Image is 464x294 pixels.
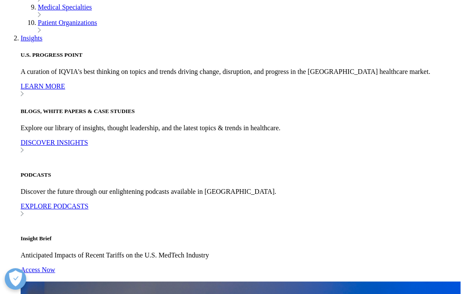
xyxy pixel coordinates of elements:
h5: PODCASTS [21,171,461,178]
a: Medical Specialties [38,3,92,11]
h5: U.S. PROGRESS POINT [21,52,461,58]
h5: BLOGS, WHITE PAPERS & CASE STUDIES [21,108,461,115]
a: LEARN MORE [21,83,461,98]
p: A curation of IQVIA's best thinking on topics and trends driving change, disruption, and progress... [21,68,461,76]
p: Discover the future through our enlightening podcasts available in [GEOGRAPHIC_DATA]. [21,188,461,196]
h5: Insight Brief [21,235,461,242]
a: Insights [21,34,43,42]
p: Explore our library of insights, thought leadership, and the latest topics & trends in healthcare. [21,124,461,132]
a: EXPLORE PODCASTS [21,202,461,218]
p: Anticipated Impacts of Recent Tariffs on the U.S. MedTech Industry [21,251,461,259]
a: DISCOVER INSIGHTS [21,139,461,154]
a: Access Now [21,266,461,282]
a: Patient Organizations [38,19,97,26]
button: Open Preferences [5,268,26,290]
